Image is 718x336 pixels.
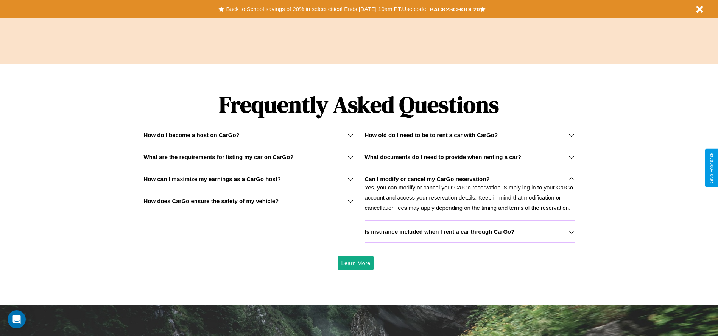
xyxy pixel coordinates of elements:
[365,182,575,213] p: Yes, you can modify or cancel your CarGo reservation. Simply log in to your CarGo account and acc...
[143,85,574,124] h1: Frequently Asked Questions
[709,153,714,183] div: Give Feedback
[143,176,281,182] h3: How can I maximize my earnings as a CarGo host?
[143,132,239,138] h3: How do I become a host on CarGo?
[224,4,429,14] button: Back to School savings of 20% in select cities! Ends [DATE] 10am PT.Use code:
[365,228,515,235] h3: Is insurance included when I rent a car through CarGo?
[143,154,293,160] h3: What are the requirements for listing my car on CarGo?
[365,132,498,138] h3: How old do I need to be to rent a car with CarGo?
[365,154,521,160] h3: What documents do I need to provide when renting a car?
[8,310,26,328] div: Open Intercom Messenger
[430,6,480,13] b: BACK2SCHOOL20
[143,198,279,204] h3: How does CarGo ensure the safety of my vehicle?
[365,176,490,182] h3: Can I modify or cancel my CarGo reservation?
[338,256,374,270] button: Learn More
